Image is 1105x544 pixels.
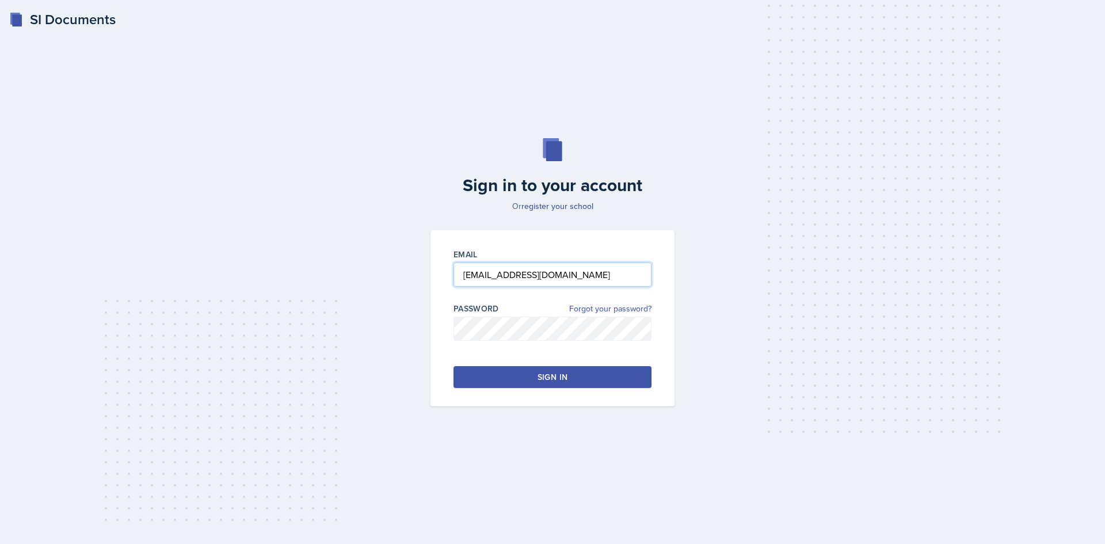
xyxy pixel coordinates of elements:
div: Sign in [538,371,567,383]
a: Forgot your password? [569,303,651,315]
a: SI Documents [9,9,116,30]
label: Password [454,303,499,314]
p: Or [424,200,681,212]
label: Email [454,249,478,260]
a: register your school [521,200,593,212]
button: Sign in [454,366,651,388]
input: Email [454,263,651,287]
h2: Sign in to your account [424,175,681,196]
